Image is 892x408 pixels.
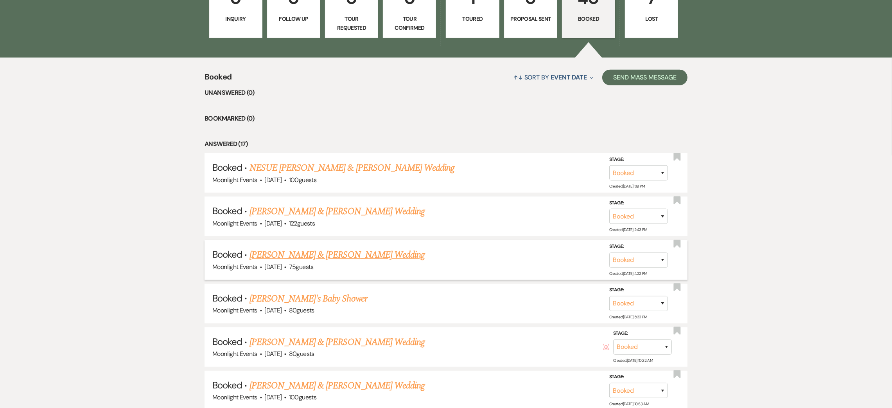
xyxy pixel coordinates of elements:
[249,204,425,218] a: [PERSON_NAME] & [PERSON_NAME] Wedding
[214,14,257,23] p: Inquiry
[205,71,232,88] span: Booked
[212,161,242,173] span: Booked
[289,350,314,358] span: 80 guests
[205,114,687,124] li: Bookmarked (0)
[205,139,687,149] li: Answered (17)
[609,373,668,381] label: Stage:
[289,393,316,401] span: 100 guests
[510,67,596,88] button: Sort By Event Date
[330,14,373,32] p: Tour Requested
[264,219,282,227] span: [DATE]
[609,199,668,208] label: Stage:
[513,73,523,81] span: ↑↓
[212,393,257,401] span: Moonlight Events
[205,88,687,98] li: Unanswered (0)
[264,350,282,358] span: [DATE]
[212,176,257,184] span: Moonlight Events
[613,358,653,363] span: Created: [DATE] 10:32 AM
[249,248,425,262] a: [PERSON_NAME] & [PERSON_NAME] Wedding
[249,161,455,175] a: NESUE [PERSON_NAME] & [PERSON_NAME] Wedding
[212,306,257,314] span: Moonlight Events
[264,176,282,184] span: [DATE]
[289,176,316,184] span: 100 guests
[602,70,687,85] button: Send Mass Message
[551,73,587,81] span: Event Date
[212,205,242,217] span: Booked
[212,336,242,348] span: Booked
[289,219,315,227] span: 122 guests
[609,314,647,320] span: Created: [DATE] 5:32 PM
[264,393,282,401] span: [DATE]
[212,379,242,391] span: Booked
[212,219,257,227] span: Moonlight Events
[272,14,315,23] p: Follow Up
[613,329,672,338] label: Stage:
[609,286,668,294] label: Stage:
[388,14,431,32] p: Tour Confirmed
[249,335,425,349] a: [PERSON_NAME] & [PERSON_NAME] Wedding
[212,263,257,271] span: Moonlight Events
[249,379,425,393] a: [PERSON_NAME] & [PERSON_NAME] Wedding
[451,14,494,23] p: Toured
[264,263,282,271] span: [DATE]
[249,292,367,306] a: [PERSON_NAME]'s Baby Shower
[289,306,314,314] span: 80 guests
[289,263,314,271] span: 75 guests
[630,14,673,23] p: Lost
[609,242,668,251] label: Stage:
[609,401,649,406] span: Created: [DATE] 10:33 AM
[509,14,552,23] p: Proposal Sent
[212,248,242,260] span: Booked
[609,227,647,232] span: Created: [DATE] 2:43 PM
[609,155,668,164] label: Stage:
[609,184,645,189] span: Created: [DATE] 1:19 PM
[567,14,610,23] p: Booked
[212,350,257,358] span: Moonlight Events
[264,306,282,314] span: [DATE]
[609,271,647,276] span: Created: [DATE] 4:22 PM
[212,292,242,304] span: Booked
